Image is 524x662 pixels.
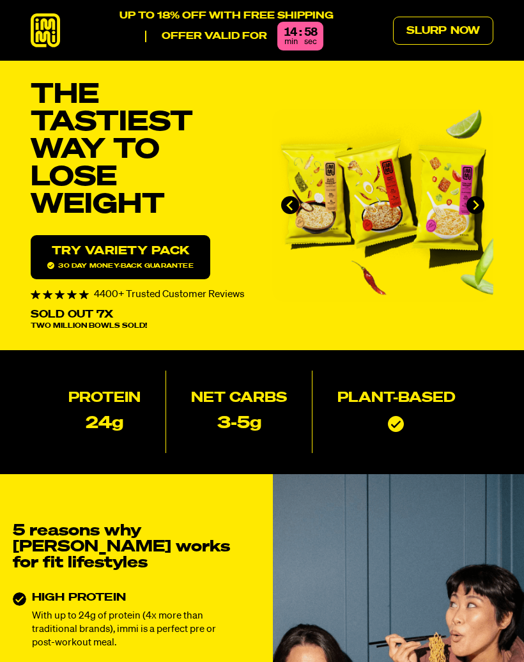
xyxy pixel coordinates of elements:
[32,609,238,650] p: With up to 24g of protein (4x more than traditional brands), immi is a perfect pre or post-workou...
[284,27,297,39] div: 14
[304,27,317,39] div: 58
[304,38,317,46] span: sec
[86,416,123,433] p: 24g
[272,109,493,302] div: immi slideshow
[31,235,210,279] a: Try variety Pack30 day money-back guarantee
[281,196,299,214] button: Go to last slide
[119,10,334,22] p: UP TO 18% OFF WITH FREE SHIPPING
[47,262,193,269] span: 30 day money-back guarantee
[31,81,252,219] h1: THE TASTIEST WAY TO LOSE WEIGHT
[284,38,298,46] span: min
[32,592,238,603] h3: HIGH PROTEIN
[337,392,456,406] h2: Plant-based
[68,392,141,406] h2: Protein
[393,17,493,45] a: Slurp Now
[31,310,113,320] p: Sold Out 7X
[13,523,238,571] h2: 5 reasons why [PERSON_NAME] works for fit lifestyles
[191,392,287,406] h2: Net Carbs
[466,196,484,214] button: Next slide
[145,31,267,42] p: Offer valid for
[31,323,147,330] span: Two Million Bowls Sold!
[272,109,493,302] li: 1 of 4
[299,27,302,39] div: :
[31,289,252,300] div: 4400+ Trusted Customer Reviews
[217,416,261,433] p: 3-5g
